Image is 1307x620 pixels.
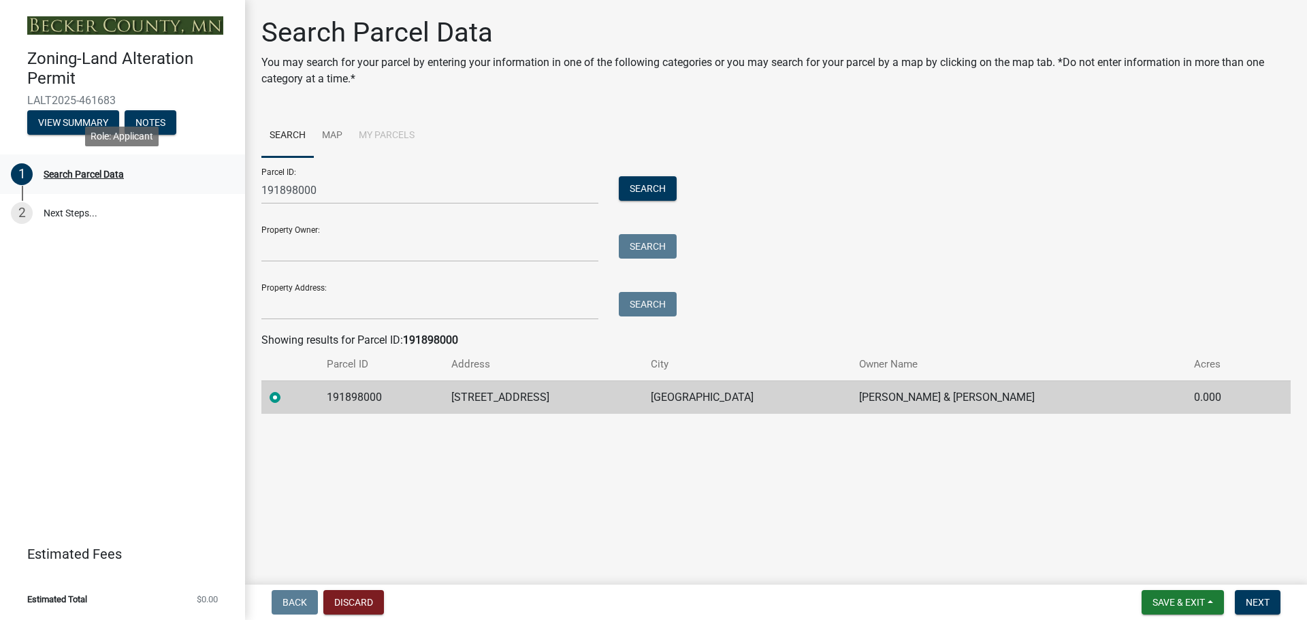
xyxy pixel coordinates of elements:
[27,94,218,107] span: LALT2025-461683
[619,176,677,201] button: Search
[27,595,87,604] span: Estimated Total
[643,348,851,380] th: City
[11,540,223,568] a: Estimated Fees
[11,202,33,224] div: 2
[261,16,1291,49] h1: Search Parcel Data
[125,118,176,129] wm-modal-confirm: Notes
[27,49,234,88] h4: Zoning-Land Alteration Permit
[1152,597,1205,608] span: Save & Exit
[323,590,384,615] button: Discard
[851,380,1186,414] td: [PERSON_NAME] & [PERSON_NAME]
[1142,590,1224,615] button: Save & Exit
[261,114,314,158] a: Search
[261,54,1291,87] p: You may search for your parcel by entering your information in one of the following categories or...
[443,380,643,414] td: [STREET_ADDRESS]
[44,169,124,179] div: Search Parcel Data
[1235,590,1280,615] button: Next
[283,597,307,608] span: Back
[643,380,851,414] td: [GEOGRAPHIC_DATA]
[27,16,223,35] img: Becker County, Minnesota
[443,348,643,380] th: Address
[1246,597,1270,608] span: Next
[319,380,443,414] td: 191898000
[851,348,1186,380] th: Owner Name
[85,127,159,146] div: Role: Applicant
[619,292,677,316] button: Search
[125,110,176,135] button: Notes
[261,332,1291,348] div: Showing results for Parcel ID:
[27,110,119,135] button: View Summary
[272,590,318,615] button: Back
[319,348,443,380] th: Parcel ID
[11,163,33,185] div: 1
[314,114,351,158] a: Map
[403,333,458,346] strong: 191898000
[1186,348,1262,380] th: Acres
[1186,380,1262,414] td: 0.000
[197,595,218,604] span: $0.00
[619,234,677,259] button: Search
[27,118,119,129] wm-modal-confirm: Summary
